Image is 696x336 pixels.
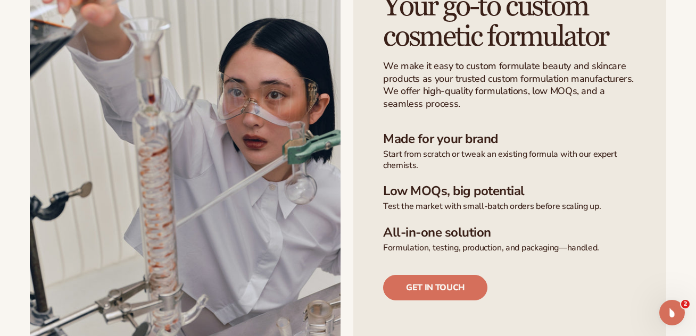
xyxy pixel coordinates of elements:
h3: All-in-one solution [383,225,636,240]
p: Start from scratch or tweak an existing formula with our expert chemists. [383,149,636,171]
iframe: Intercom live chat [659,300,685,325]
p: Formulation, testing, production, and packaging—handled. [383,242,636,254]
a: Get in touch [383,275,487,300]
p: Test the market with small-batch orders before scaling up. [383,201,636,212]
h3: Made for your brand [383,131,636,147]
h3: Low MOQs, big potential [383,183,636,199]
p: We make it easy to custom formulate beauty and skincare products as your trusted custom formulati... [383,60,636,110]
span: 2 [681,300,690,308]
